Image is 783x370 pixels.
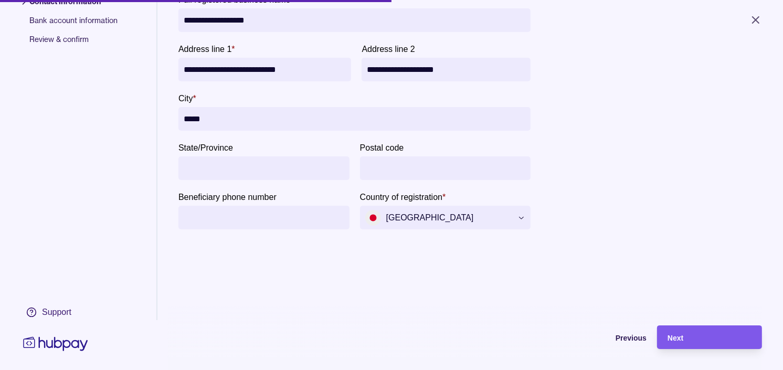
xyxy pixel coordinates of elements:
p: Address line 1 [178,45,231,54]
label: Country of registration [360,191,446,203]
button: Close [737,8,775,31]
input: Address line 2 [367,58,525,81]
label: City [178,92,196,104]
label: State/Province [178,141,233,154]
label: Address line 2 [362,43,415,55]
input: Full registered business name [184,8,525,32]
input: City [184,107,525,131]
label: Postal code [360,141,404,154]
input: Address line 1 [184,58,346,81]
span: Previous [616,334,647,342]
p: City [178,94,193,103]
button: Previous [542,325,647,349]
p: State/Province [178,143,233,152]
p: Address line 2 [362,45,415,54]
button: Next [657,325,762,349]
p: Beneficiary phone number [178,193,277,202]
span: Bank account information [29,15,118,34]
div: Support [42,306,71,318]
input: Postal code [365,156,526,180]
input: State/Province [184,156,344,180]
a: Support [21,301,90,323]
p: Postal code [360,143,404,152]
input: Beneficiary phone number [184,206,344,229]
span: Review & confirm [29,34,118,53]
label: Address line 1 [178,43,235,55]
p: Country of registration [360,193,442,202]
span: Next [668,334,683,342]
label: Beneficiary phone number [178,191,277,203]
